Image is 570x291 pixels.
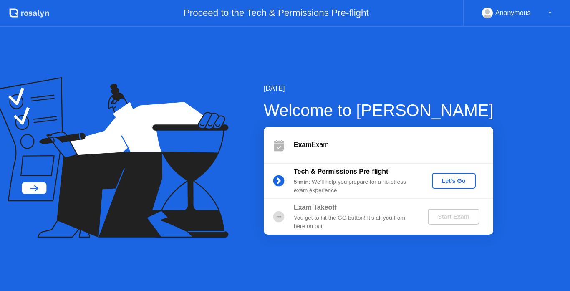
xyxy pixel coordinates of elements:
[294,168,388,175] b: Tech & Permissions Pre-flight
[294,178,414,195] div: : We’ll help you prepare for a no-stress exam experience
[294,204,337,211] b: Exam Takeoff
[264,98,494,123] div: Welcome to [PERSON_NAME]
[435,177,472,184] div: Let's Go
[432,173,476,189] button: Let's Go
[431,213,476,220] div: Start Exam
[294,141,312,148] b: Exam
[264,84,494,94] div: [DATE]
[428,209,479,225] button: Start Exam
[495,8,531,18] div: Anonymous
[294,140,493,150] div: Exam
[294,179,309,185] b: 5 min
[548,8,552,18] div: ▼
[294,214,414,231] div: You get to hit the GO button! It’s all you from here on out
